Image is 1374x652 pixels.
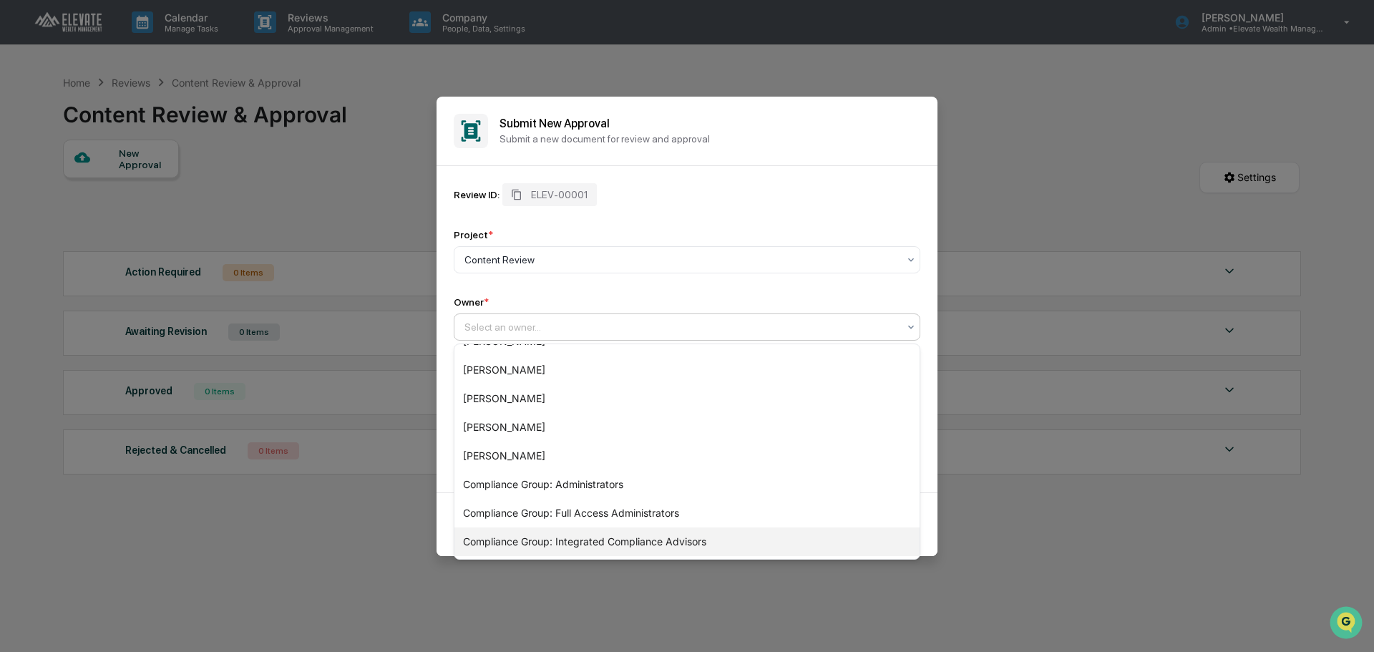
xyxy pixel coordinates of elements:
[454,442,920,470] div: [PERSON_NAME]
[101,242,173,253] a: Powered byPylon
[14,30,260,53] p: How can we help?
[14,209,26,220] div: 🔎
[142,243,173,253] span: Pylon
[454,527,920,556] div: Compliance Group: Integrated Compliance Advisors
[454,470,920,499] div: Compliance Group: Administrators
[49,124,181,135] div: We're available if you need us!
[118,180,177,195] span: Attestations
[9,202,96,228] a: 🔎Data Lookup
[500,133,920,145] p: Submit a new document for review and approval
[454,384,920,413] div: [PERSON_NAME]
[454,229,493,240] div: Project
[454,296,489,308] div: Owner
[500,117,920,130] h2: Submit New Approval
[454,499,920,527] div: Compliance Group: Full Access Administrators
[454,189,500,200] div: Review ID:
[531,189,588,200] span: ELEV-00001
[454,356,920,384] div: [PERSON_NAME]
[9,175,98,200] a: 🖐️Preclearance
[29,208,90,222] span: Data Lookup
[1328,605,1367,643] iframe: Open customer support
[104,182,115,193] div: 🗄️
[29,180,92,195] span: Preclearance
[14,182,26,193] div: 🖐️
[98,175,183,200] a: 🗄️Attestations
[49,110,235,124] div: Start new chat
[14,110,40,135] img: 1746055101610-c473b297-6a78-478c-a979-82029cc54cd1
[454,413,920,442] div: [PERSON_NAME]
[243,114,260,131] button: Start new chat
